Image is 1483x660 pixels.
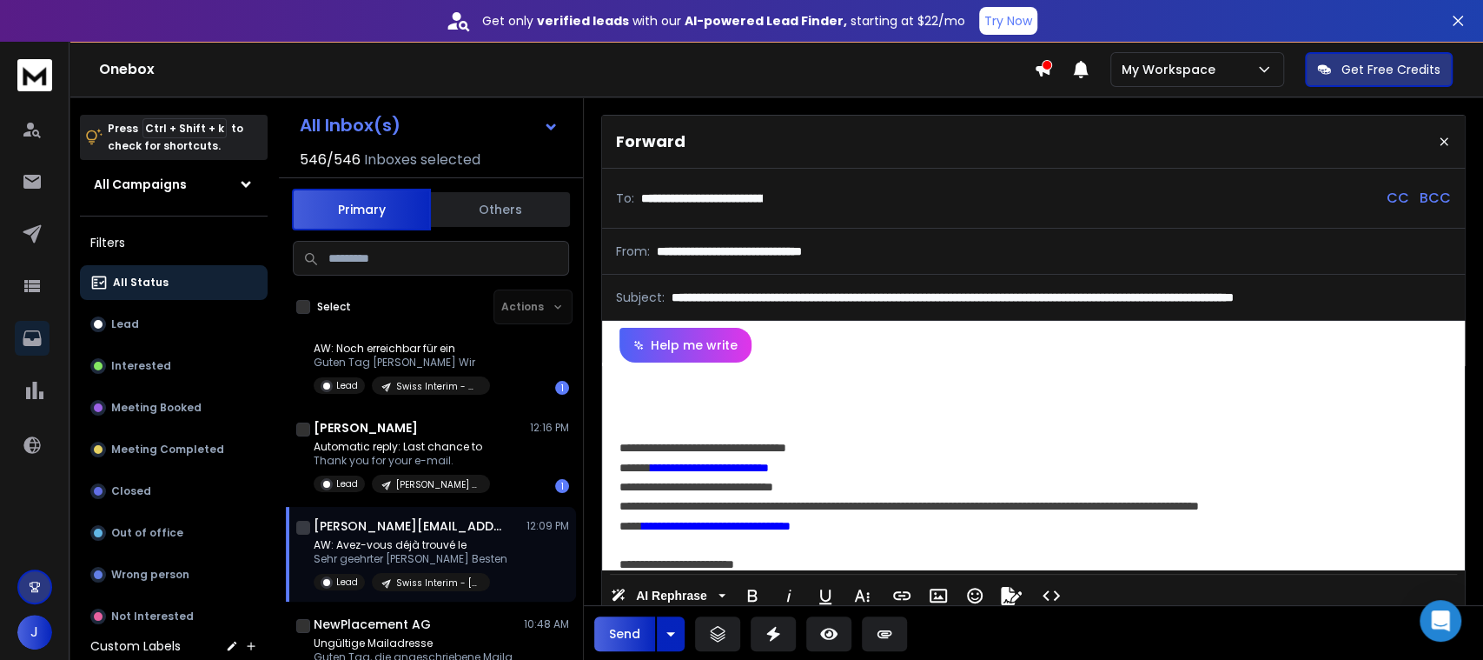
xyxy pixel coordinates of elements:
[619,328,751,363] button: Help me write
[111,443,224,457] p: Meeting Completed
[314,616,431,633] h1: NewPlacement AG
[314,356,490,370] p: Guten Tag [PERSON_NAME] Wir
[142,118,227,138] span: Ctrl + Shift + k
[396,380,480,393] p: Swiss Interim - German
[80,432,268,467] button: Meeting Completed
[111,484,151,498] p: Closed
[396,478,480,491] p: [PERSON_NAME] 3.1.1
[314,637,522,650] p: Ungültige Mailadresse
[90,637,181,655] h3: Custom Labels
[108,120,243,155] p: Press to check for shortcuts.
[314,419,418,437] h1: [PERSON_NAME]
[1420,600,1461,642] div: Open Intercom Messenger
[526,519,569,533] p: 12:09 PM
[431,190,570,229] button: Others
[17,59,52,91] img: logo
[616,289,665,306] p: Subject:
[922,578,955,613] button: Insert Image (Ctrl+P)
[336,477,358,490] p: Lead
[17,615,52,650] button: J
[1341,61,1440,78] p: Get Free Credits
[482,12,965,30] p: Get only with our starting at $22/mo
[111,401,202,415] p: Meeting Booked
[113,276,169,290] p: All Status
[300,117,401,134] h1: All Inbox(s)
[80,265,268,300] button: All Status
[111,526,183,540] p: Out of office
[80,557,268,592] button: Wrong person
[607,578,729,613] button: AI Rephrase
[80,307,268,342] button: Lead
[336,379,358,392] p: Lead
[1420,188,1451,209] p: BCC
[80,230,268,255] h3: Filters
[616,130,685,154] p: Forward
[314,440,490,454] p: Automatic reply: Last chance to
[111,610,194,623] p: Not Interested
[530,421,569,435] p: 12:16 PM
[80,349,268,383] button: Interested
[364,150,480,170] h3: Inboxes selected
[314,454,490,468] p: Thank you for your e-mail.
[396,577,480,590] p: Swiss Interim - [GEOGRAPHIC_DATA]
[292,189,431,230] button: Primary
[995,578,1028,613] button: Signature
[286,108,573,143] button: All Inbox(s)
[555,381,569,395] div: 1
[685,12,847,30] strong: AI-powered Lead Finder,
[594,617,655,651] button: Send
[984,12,1032,30] p: Try Now
[632,589,711,603] span: AI Rephrase
[979,7,1037,35] button: Try Now
[80,474,268,509] button: Closed
[314,517,505,535] h1: [PERSON_NAME][EMAIL_ADDRESS][DOMAIN_NAME]
[616,190,634,207] p: To:
[524,617,569,631] p: 10:48 AM
[336,576,358,589] p: Lead
[958,578,991,613] button: Emoticons
[80,390,268,425] button: Meeting Booked
[736,578,769,613] button: Bold (Ctrl+B)
[772,578,805,613] button: Italic (Ctrl+I)
[555,479,569,493] div: 1
[1387,188,1409,209] p: CC
[537,12,629,30] strong: verified leads
[80,599,268,634] button: Not Interested
[111,317,139,331] p: Lead
[616,243,650,260] p: From:
[1035,578,1068,613] button: Code View
[80,516,268,550] button: Out of office
[94,176,187,193] h1: All Campaigns
[809,578,842,613] button: Underline (Ctrl+U)
[885,578,918,613] button: Insert Link (Ctrl+K)
[314,342,490,356] p: AW: Noch erreichbar für ein
[111,568,189,582] p: Wrong person
[80,167,268,202] button: All Campaigns
[314,538,507,552] p: AW: Avez-vous déjà trouvé le
[317,300,351,314] label: Select
[300,150,361,170] span: 546 / 546
[99,59,1034,80] h1: Onebox
[1122,61,1222,78] p: My Workspace
[845,578,878,613] button: More Text
[314,552,507,566] p: Sehr geehrter [PERSON_NAME] Besten
[1305,52,1453,87] button: Get Free Credits
[111,359,171,373] p: Interested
